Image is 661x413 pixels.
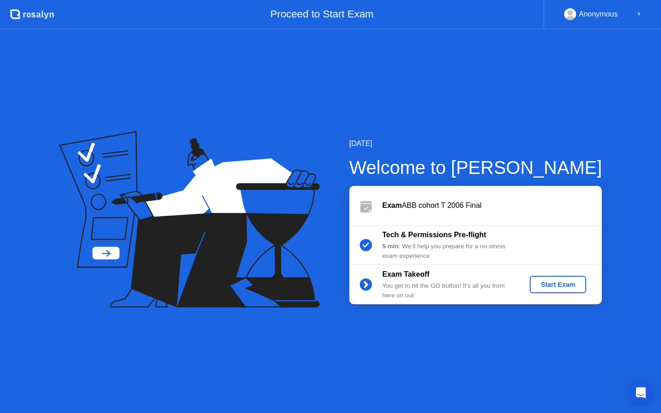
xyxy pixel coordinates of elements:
b: Exam Takeoff [382,270,430,278]
div: You get to hit the GO button! It’s all you from here on out [382,281,515,300]
div: Start Exam [533,281,583,288]
div: Anonymous [579,8,618,20]
b: Tech & Permissions Pre-flight [382,231,486,239]
div: ABB cohort T 2006 Final [382,200,602,211]
div: [DATE] [349,138,602,149]
div: ▼ [637,8,641,20]
b: 5 min [382,243,399,250]
button: Start Exam [530,276,586,293]
b: Exam [382,201,402,209]
div: : We’ll help you prepare for a no-stress exam experience [382,242,515,261]
div: Welcome to [PERSON_NAME] [349,154,602,181]
div: Open Intercom Messenger [630,382,652,404]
